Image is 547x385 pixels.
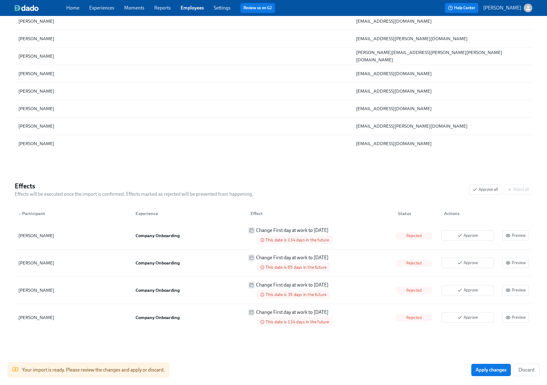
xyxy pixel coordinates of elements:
[15,5,39,11] img: dado
[469,184,501,195] button: Approve all
[471,364,511,376] button: Apply changes
[445,233,491,239] span: Approve
[354,105,531,112] div: [EMAIL_ADDRESS][DOMAIN_NAME]
[256,309,328,316] p: Change First day at work to [DATE]
[16,70,171,77] div: [PERSON_NAME]
[15,5,66,11] a: dado
[18,259,128,267] div: [PERSON_NAME]
[15,304,532,331] div: [PERSON_NAME]Company OnboardingChange First day at work to [DATE]This date is 134 days in the fut...
[264,264,327,270] span: This date is 65 days in the future
[16,35,171,42] div: [PERSON_NAME]
[264,292,327,298] span: This date is 35 days in the future
[66,5,79,11] a: Home
[133,210,245,217] div: Experience
[16,105,171,112] div: [PERSON_NAME]
[445,3,478,13] button: Help Center
[502,230,529,241] button: Preview
[246,207,393,220] div: Effect
[442,285,494,295] button: Approve
[16,52,171,60] div: [PERSON_NAME]
[248,309,255,316] span: Change anchor date
[181,5,204,11] a: Employees
[502,312,529,323] button: Preview
[354,70,531,77] div: [EMAIL_ADDRESS][DOMAIN_NAME]
[448,5,475,11] span: Help Center
[264,319,329,325] span: This date is 134 days in the future
[256,282,328,288] p: Change First day at work to [DATE]
[472,187,498,193] span: Approve all
[445,287,491,293] span: Approve
[154,5,171,11] a: Reports
[18,314,128,321] div: [PERSON_NAME]
[393,207,439,220] div: Status
[502,285,529,295] button: Preview
[483,4,532,12] button: [PERSON_NAME]
[248,282,255,288] span: Change anchor date
[506,287,526,293] span: Preview
[15,249,532,277] div: [PERSON_NAME]Company OnboardingChange First day at work to [DATE]This date is 65 days in the futu...
[354,140,531,147] div: [EMAIL_ADDRESS][DOMAIN_NAME]
[518,367,534,373] span: Discard
[16,210,131,217] div: Participant
[256,227,328,234] p: Change First day at work to [DATE]
[136,287,180,293] strong: Company Onboarding
[18,212,21,215] span: ▲
[354,49,531,64] div: [PERSON_NAME][EMAIL_ADDRESS][PERSON_NAME][PERSON_NAME][DOMAIN_NAME]
[16,140,171,147] div: [PERSON_NAME]
[214,5,231,11] a: Settings
[506,260,526,266] span: Preview
[124,5,144,11] a: Moments
[506,314,526,321] span: Preview
[513,364,540,376] button: Discard
[483,5,521,11] p: [PERSON_NAME]
[15,191,253,198] p: Effects will be executed once the import is confirmed. Effects marked as rejected will be prevent...
[16,207,131,220] div: ▲Participant
[354,122,531,130] div: [EMAIL_ADDRESS][PERSON_NAME][DOMAIN_NAME]
[256,254,328,261] p: Change First day at work to [DATE]
[15,222,532,249] div: [PERSON_NAME]Company OnboardingChange First day at work to [DATE]This date is 134 days in the fut...
[442,210,497,217] div: Actions
[15,182,253,191] h4: Effects
[403,288,426,293] span: Rejected
[442,230,494,241] button: Approve
[354,35,531,42] div: [EMAIL_ADDRESS][PERSON_NAME][DOMAIN_NAME]
[89,5,114,11] a: Experiences
[445,314,491,321] span: Approve
[403,261,426,265] span: Rejected
[476,367,507,373] span: Apply changes
[18,232,128,239] div: [PERSON_NAME]
[442,258,494,268] button: Approve
[136,260,180,266] strong: Company Onboarding
[396,210,439,217] div: Status
[16,122,171,130] div: [PERSON_NAME]
[403,233,426,238] span: Rejected
[248,254,255,261] span: Change anchor date
[136,315,180,320] strong: Company Onboarding
[354,17,531,25] div: [EMAIL_ADDRESS][DOMAIN_NAME]
[15,277,532,304] div: [PERSON_NAME]Company OnboardingChange First day at work to [DATE]This date is 35 days in the futu...
[240,3,275,13] button: Review us on G2
[22,364,165,376] div: Your import is ready. Please review the changes and apply or discard.
[439,207,497,220] div: Actions
[248,210,393,217] div: Effect
[403,315,426,320] span: Rejected
[502,258,529,268] button: Preview
[243,5,272,11] a: Review us on G2
[264,237,329,243] span: This date is 134 days in the future
[131,207,245,220] div: Experience
[16,87,171,95] div: [PERSON_NAME]
[18,287,128,294] div: [PERSON_NAME]
[442,312,494,323] button: Approve
[248,227,255,234] span: Change anchor date
[136,233,180,238] strong: Company Onboarding
[16,17,171,25] div: [PERSON_NAME]
[354,87,531,95] div: [EMAIL_ADDRESS][DOMAIN_NAME]
[506,233,526,239] span: Preview
[445,260,491,266] span: Approve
